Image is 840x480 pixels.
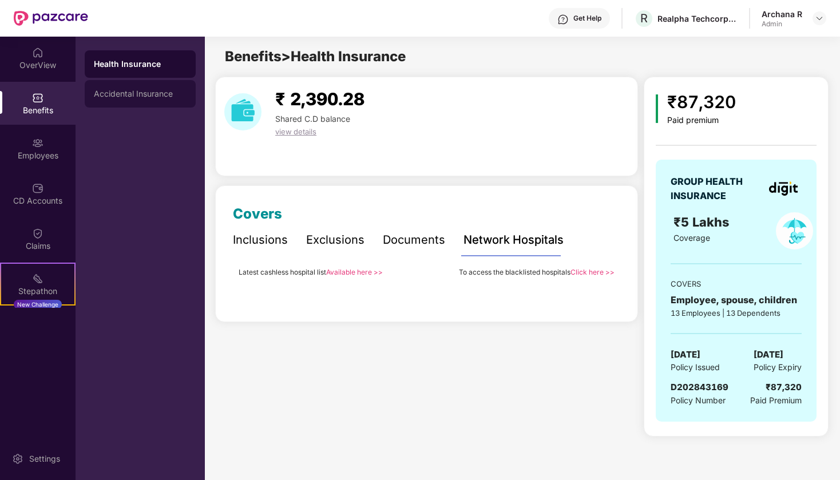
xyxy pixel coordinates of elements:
[233,231,288,249] div: Inclusions
[239,268,326,276] span: Latest cashless hospital list
[32,92,43,104] img: svg+xml;base64,PHN2ZyBpZD0iQmVuZWZpdHMiIHhtbG5zPSJodHRwOi8vd3d3LnczLm9yZy8yMDAwL3N2ZyIgd2lkdGg9Ij...
[275,89,364,109] span: ₹ 2,390.28
[14,300,62,309] div: New Challenge
[326,268,383,276] a: Available here >>
[32,137,43,149] img: svg+xml;base64,PHN2ZyBpZD0iRW1wbG95ZWVzIiB4bWxucz0iaHR0cDovL3d3dy53My5vcmcvMjAwMC9zdmciIHdpZHRoPS...
[671,395,726,405] span: Policy Number
[673,233,710,243] span: Coverage
[754,348,783,362] span: [DATE]
[224,93,261,130] img: download
[667,89,736,116] div: ₹87,320
[14,11,88,26] img: New Pazcare Logo
[94,58,187,70] div: Health Insurance
[671,174,765,203] div: GROUP HEALTH INSURANCE
[94,89,187,98] div: Accidental Insurance
[463,231,564,249] div: Network Hospitals
[671,348,700,362] span: [DATE]
[32,47,43,58] img: svg+xml;base64,PHN2ZyBpZD0iSG9tZSIgeG1sbnM9Imh0dHA6Ly93d3cudzMub3JnLzIwMDAvc3ZnIiB3aWR0aD0iMjAiIG...
[671,307,802,319] div: 13 Employees | 13 Dependents
[233,205,282,222] span: Covers
[225,48,406,65] span: Benefits > Health Insurance
[557,14,569,25] img: svg+xml;base64,PHN2ZyBpZD0iSGVscC0zMngzMiIgeG1sbnM9Imh0dHA6Ly93d3cudzMub3JnLzIwMDAvc3ZnIiB3aWR0aD...
[815,14,824,23] img: svg+xml;base64,PHN2ZyBpZD0iRHJvcGRvd24tMzJ4MzIiIHhtbG5zPSJodHRwOi8vd3d3LnczLm9yZy8yMDAwL3N2ZyIgd2...
[459,268,570,276] span: To access the blacklisted hospitals
[671,361,720,374] span: Policy Issued
[769,181,798,196] img: insurerLogo
[32,183,43,194] img: svg+xml;base64,PHN2ZyBpZD0iQ0RfQWNjb3VudHMiIGRhdGEtbmFtZT0iQ0QgQWNjb3VudHMiIHhtbG5zPSJodHRwOi8vd3...
[1,285,74,297] div: Stepathon
[754,361,802,374] span: Policy Expiry
[657,13,738,24] div: Realpha Techcorp Private Limited
[776,212,813,249] img: policyIcon
[570,268,615,276] a: Click here >>
[671,293,802,307] div: Employee, spouse, children
[640,11,648,25] span: R
[671,382,728,392] span: D202843169
[750,394,802,407] span: Paid Premium
[766,380,802,394] div: ₹87,320
[673,215,732,229] span: ₹5 Lakhs
[12,453,23,465] img: svg+xml;base64,PHN2ZyBpZD0iU2V0dGluZy0yMHgyMCIgeG1sbnM9Imh0dHA6Ly93d3cudzMub3JnLzIwMDAvc3ZnIiB3aW...
[275,127,316,136] span: view details
[26,453,64,465] div: Settings
[306,231,364,249] div: Exclusions
[573,14,601,23] div: Get Help
[383,231,445,249] div: Documents
[667,116,736,125] div: Paid premium
[762,9,802,19] div: Archana R
[762,19,802,29] div: Admin
[32,228,43,239] img: svg+xml;base64,PHN2ZyBpZD0iQ2xhaW0iIHhtbG5zPSJodHRwOi8vd3d3LnczLm9yZy8yMDAwL3N2ZyIgd2lkdGg9IjIwIi...
[656,94,659,123] img: icon
[275,114,350,124] span: Shared C.D balance
[671,278,802,289] div: COVERS
[32,273,43,284] img: svg+xml;base64,PHN2ZyB4bWxucz0iaHR0cDovL3d3dy53My5vcmcvMjAwMC9zdmciIHdpZHRoPSIyMSIgaGVpZ2h0PSIyMC...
